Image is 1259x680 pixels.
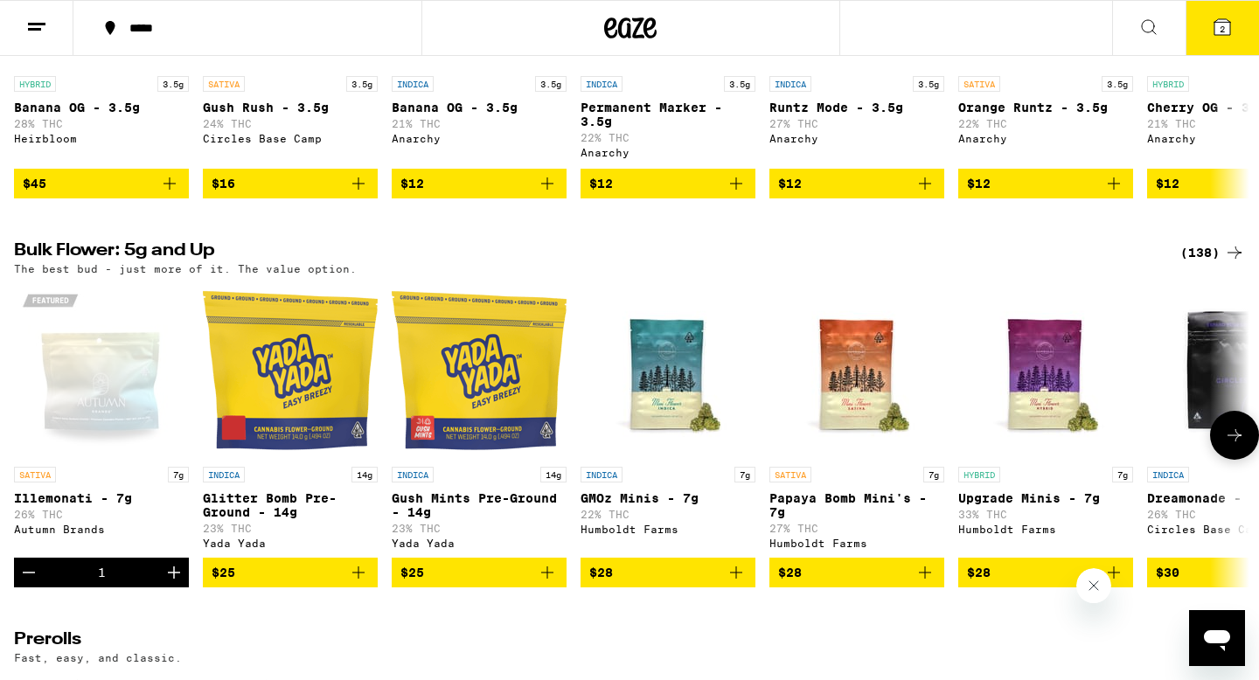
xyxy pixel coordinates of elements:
[392,101,567,114] p: Banana OG - 3.5g
[769,283,944,558] a: Open page for Papaya Bomb Mini's - 7g from Humboldt Farms
[913,76,944,92] p: 3.5g
[23,177,46,191] span: $45
[351,467,378,482] p: 14g
[958,283,1133,558] a: Open page for Upgrade Minis - 7g from Humboldt Farms
[769,118,944,129] p: 27% THC
[958,118,1133,129] p: 22% THC
[392,118,567,129] p: 21% THC
[769,558,944,587] button: Add to bag
[392,538,567,549] div: Yada Yada
[1186,1,1259,55] button: 2
[778,177,802,191] span: $12
[1076,568,1111,603] iframe: Close message
[958,283,1133,458] img: Humboldt Farms - Upgrade Minis - 7g
[581,101,755,128] p: Permanent Marker - 3.5g
[14,118,189,129] p: 28% THC
[14,631,1159,652] h2: Prerolls
[769,283,944,458] img: Humboldt Farms - Papaya Bomb Mini's - 7g
[400,566,424,579] span: $25
[958,76,1000,92] p: SATIVA
[967,177,991,191] span: $12
[769,523,944,534] p: 27% THC
[958,558,1133,587] button: Add to bag
[769,101,944,114] p: Runtz Mode - 3.5g
[958,101,1133,114] p: Orange Runtz - 3.5g
[958,467,1000,482] p: HYBRID
[212,566,235,579] span: $25
[392,467,434,482] p: INDICA
[392,523,567,534] p: 23% THC
[14,263,357,274] p: The best bud - just more of it. The value option.
[10,12,126,26] span: Hi. Need any help?
[958,524,1133,535] div: Humboldt Farms
[958,133,1133,144] div: Anarchy
[203,133,378,144] div: Circles Base Camp
[1188,631,1245,652] a: (72)
[157,76,189,92] p: 3.5g
[392,133,567,144] div: Anarchy
[168,467,189,482] p: 7g
[581,147,755,158] div: Anarchy
[1220,24,1225,34] span: 2
[203,101,378,114] p: Gush Rush - 3.5g
[1147,467,1189,482] p: INDICA
[769,76,811,92] p: INDICA
[724,76,755,92] p: 3.5g
[769,491,944,519] p: Papaya Bomb Mini's - 7g
[203,538,378,549] div: Yada Yada
[203,491,378,519] p: Glitter Bomb Pre-Ground - 14g
[581,467,623,482] p: INDICA
[769,133,944,144] div: Anarchy
[14,558,44,587] button: Decrement
[589,177,613,191] span: $12
[734,467,755,482] p: 7g
[923,467,944,482] p: 7g
[958,491,1133,505] p: Upgrade Minis - 7g
[98,566,106,579] div: 1
[581,491,755,505] p: GMOz Minis - 7g
[14,283,189,558] a: Open page for Illemonati - 7g from Autumn Brands
[203,467,245,482] p: INDICA
[392,283,567,458] img: Yada Yada - Gush Mints Pre-Ground - 14g
[540,467,567,482] p: 14g
[958,509,1133,520] p: 33% THC
[581,283,755,558] a: Open page for GMOz Minis - 7g from Humboldt Farms
[203,76,245,92] p: SATIVA
[203,118,378,129] p: 24% THC
[581,509,755,520] p: 22% THC
[392,283,567,558] a: Open page for Gush Mints Pre-Ground - 14g from Yada Yada
[769,169,944,198] button: Add to bag
[14,133,189,144] div: Heirbloom
[392,558,567,587] button: Add to bag
[400,177,424,191] span: $12
[14,101,189,114] p: Banana OG - 3.5g
[581,132,755,143] p: 22% THC
[967,566,991,579] span: $28
[212,177,235,191] span: $16
[581,558,755,587] button: Add to bag
[14,467,56,482] p: SATIVA
[159,558,189,587] button: Increment
[769,538,944,549] div: Humboldt Farms
[1112,467,1133,482] p: 7g
[203,283,378,558] a: Open page for Glitter Bomb Pre-Ground - 14g from Yada Yada
[589,566,613,579] span: $28
[392,491,567,519] p: Gush Mints Pre-Ground - 14g
[14,509,189,520] p: 26% THC
[769,467,811,482] p: SATIVA
[346,76,378,92] p: 3.5g
[1156,177,1179,191] span: $12
[1189,610,1245,666] iframe: Button to launch messaging window
[203,169,378,198] button: Add to bag
[1102,76,1133,92] p: 3.5g
[14,169,189,198] button: Add to bag
[581,283,755,458] img: Humboldt Farms - GMOz Minis - 7g
[958,169,1133,198] button: Add to bag
[581,169,755,198] button: Add to bag
[1180,242,1245,263] div: (138)
[14,524,189,535] div: Autumn Brands
[203,283,378,458] img: Yada Yada - Glitter Bomb Pre-Ground - 14g
[14,76,56,92] p: HYBRID
[203,558,378,587] button: Add to bag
